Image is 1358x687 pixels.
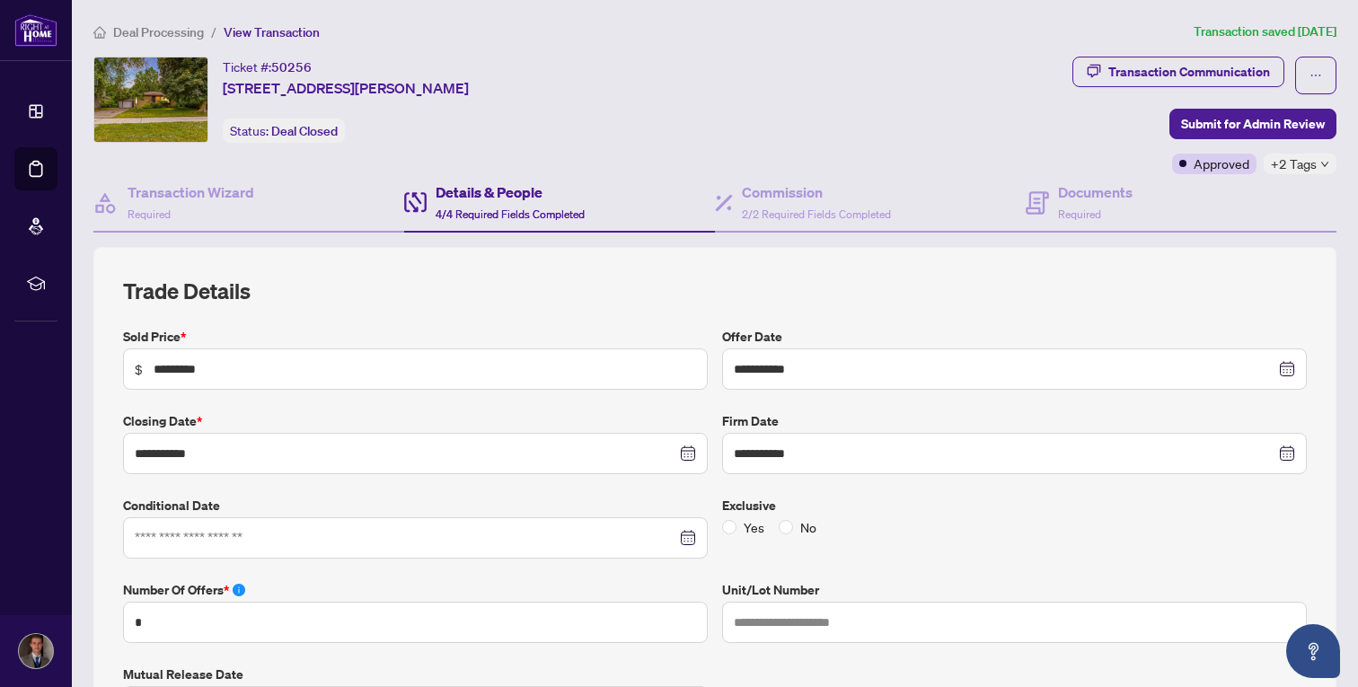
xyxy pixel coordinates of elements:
span: down [1320,160,1329,169]
span: +2 Tags [1271,154,1317,174]
button: Transaction Communication [1072,57,1284,87]
span: Submit for Admin Review [1181,110,1325,138]
span: Required [1058,207,1101,221]
label: Firm Date [722,411,1307,431]
li: / [211,22,216,42]
span: info-circle [233,584,245,596]
span: $ [135,359,143,379]
article: Transaction saved [DATE] [1194,22,1336,42]
span: 4/4 Required Fields Completed [436,207,585,221]
div: Status: [223,119,345,143]
span: ellipsis [1309,69,1322,82]
span: 50256 [271,59,312,75]
img: logo [14,13,57,47]
span: Deal Processing [113,24,204,40]
label: Mutual Release Date [123,665,708,684]
span: home [93,26,106,39]
span: Approved [1194,154,1249,173]
span: [STREET_ADDRESS][PERSON_NAME] [223,77,469,99]
div: Transaction Communication [1108,57,1270,86]
span: Deal Closed [271,123,338,139]
button: Open asap [1286,624,1340,678]
span: View Transaction [224,24,320,40]
div: Ticket #: [223,57,312,77]
h4: Commission [742,181,891,203]
button: Submit for Admin Review [1169,109,1336,139]
span: No [793,517,824,537]
h4: Transaction Wizard [128,181,254,203]
span: Required [128,207,171,221]
img: IMG-N12298973_1.jpg [94,57,207,142]
label: Exclusive [722,496,1307,515]
span: 2/2 Required Fields Completed [742,207,891,221]
label: Offer Date [722,327,1307,347]
label: Number of offers [123,580,708,600]
label: Closing Date [123,411,708,431]
label: Sold Price [123,327,708,347]
span: Yes [736,517,772,537]
h4: Details & People [436,181,585,203]
label: Conditional Date [123,496,708,515]
h2: Trade Details [123,277,1307,305]
h4: Documents [1058,181,1133,203]
label: Unit/Lot Number [722,580,1307,600]
img: Profile Icon [19,634,53,668]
